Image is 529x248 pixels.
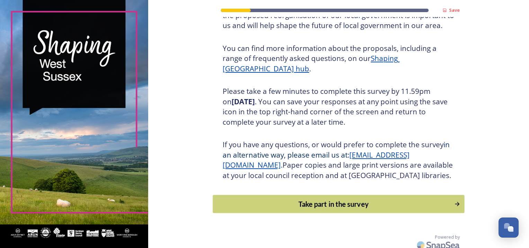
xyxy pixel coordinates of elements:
[449,7,460,13] strong: Save
[223,53,400,73] a: Shaping [GEOGRAPHIC_DATA] hub
[499,218,519,238] button: Open Chat
[281,160,283,170] span: .
[223,43,455,74] h3: You can find more information about the proposals, including a range of frequently asked question...
[223,86,455,127] h3: Please take a few minutes to complete this survey by 11.59pm on . You can save your responses at ...
[223,150,410,170] a: [EMAIL_ADDRESS][DOMAIN_NAME]
[232,97,255,106] strong: [DATE]
[216,199,450,209] div: Take part in the survey
[213,195,464,213] button: Continue
[223,140,451,160] span: in an alternative way, please email us at:
[435,234,460,240] span: Powered by
[223,140,455,180] h3: If you have any questions, or would prefer to complete the survey Paper copies and large print ve...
